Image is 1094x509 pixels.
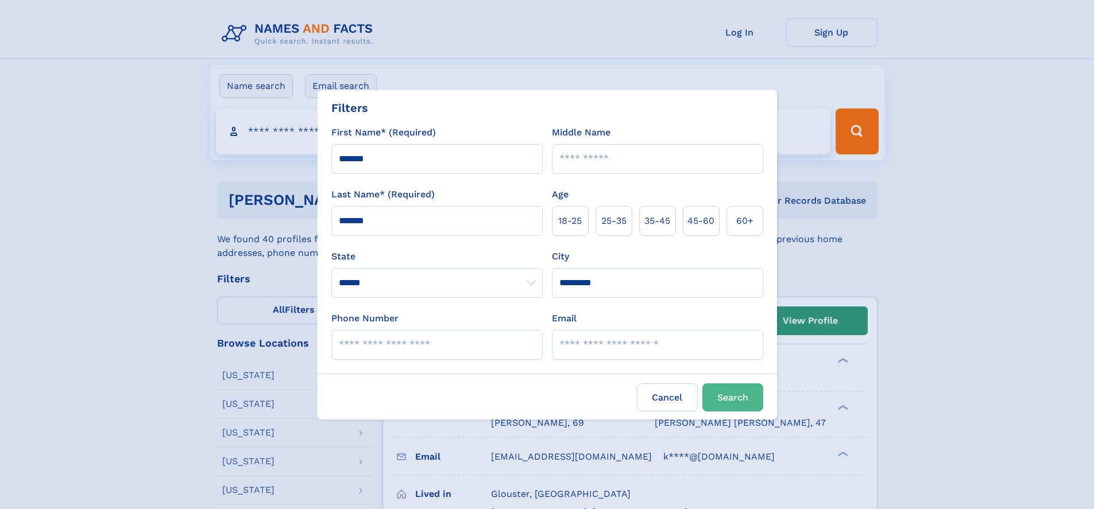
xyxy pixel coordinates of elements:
[552,312,577,325] label: Email
[552,188,569,201] label: Age
[687,214,714,228] span: 45‑60
[552,250,569,263] label: City
[331,99,368,116] div: Filters
[637,383,698,411] label: Cancel
[736,214,753,228] span: 60+
[331,126,436,139] label: First Name* (Required)
[552,126,610,139] label: Middle Name
[558,214,582,228] span: 18‑25
[644,214,670,228] span: 35‑45
[331,188,435,201] label: Last Name* (Required)
[331,312,399,325] label: Phone Number
[702,383,763,411] button: Search
[331,250,543,263] label: State
[601,214,627,228] span: 25‑35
